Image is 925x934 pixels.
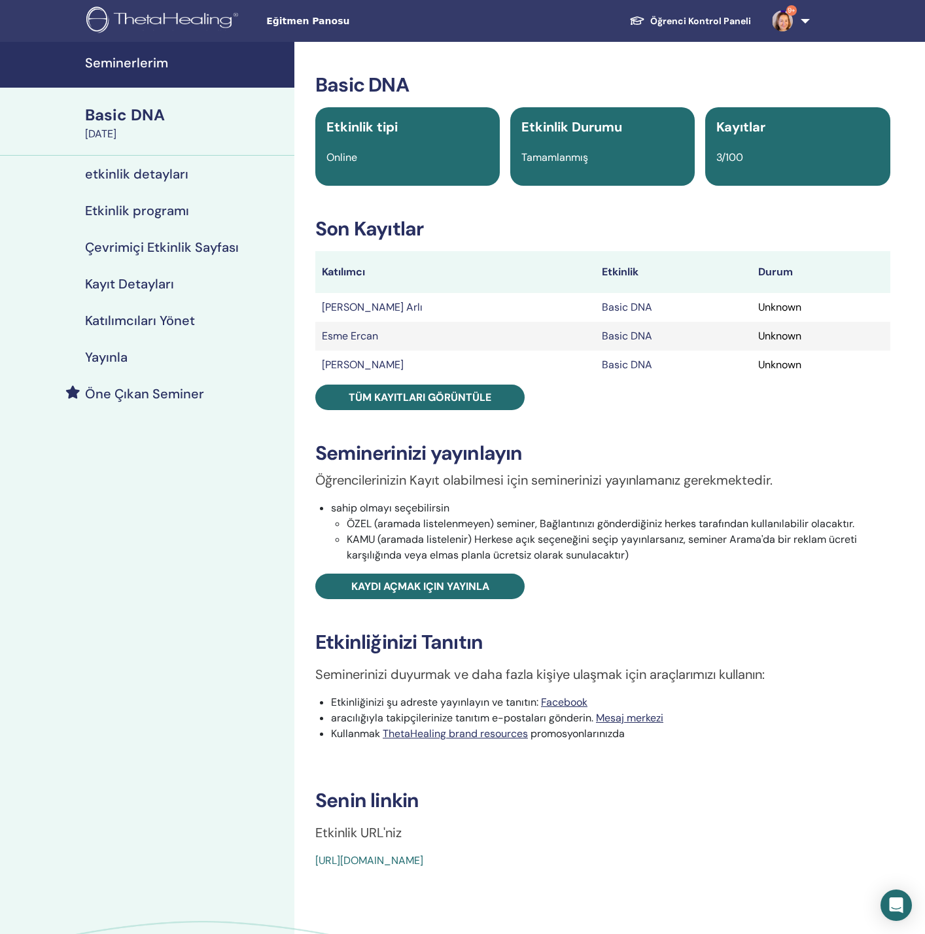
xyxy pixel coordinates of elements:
img: logo.png [86,7,243,36]
span: 9+ [786,5,797,16]
p: Seminerinizi duyurmak ve daha fazla kişiye ulaşmak için araçlarımızı kullanın: [315,665,890,684]
a: Facebook [541,695,587,709]
div: Open Intercom Messenger [881,890,912,921]
p: Öğrencilerinizin Kayıt olabilmesi için seminerinizi yayınlamanız gerekmektedir. [315,470,890,490]
td: Basic DNA [595,351,752,379]
th: Etkinlik [595,251,752,293]
a: Kaydı açmak için yayınla [315,574,525,599]
h4: Seminerlerim [85,55,287,71]
div: Unknown [758,328,884,344]
h4: Katılımcıları Yönet [85,313,195,328]
span: Tamamlanmış [521,150,588,164]
td: Basic DNA [595,322,752,351]
h3: Etkinliğinizi Tanıtın [315,631,890,654]
span: 3/100 [716,150,743,164]
img: graduation-cap-white.svg [629,15,645,26]
span: Etkinlik Durumu [521,118,622,135]
h3: Basic DNA [315,73,890,97]
h4: Kayıt Detayları [85,276,174,292]
a: Mesaj merkezi [596,711,663,725]
div: Basic DNA [85,104,287,126]
p: Etkinlik URL'niz [315,823,890,842]
li: Etkinliğinizi şu adreste yayınlayın ve tanıtın: [331,695,890,710]
a: Basic DNA[DATE] [77,104,294,142]
div: Unknown [758,300,884,315]
td: [PERSON_NAME] Arlı [315,293,595,322]
h3: Seminerinizi yayınlayın [315,441,890,465]
span: Kaydı açmak için yayınla [351,579,489,593]
td: Basic DNA [595,293,752,322]
span: Eğitmen Panosu [266,14,462,28]
li: aracılığıyla takipçilerinize tanıtım e-postaları gönderin. [331,710,890,726]
span: Online [326,150,357,164]
div: [DATE] [85,126,287,142]
span: Tüm kayıtları görüntüle [349,390,491,404]
h4: Etkinlik programı [85,203,189,218]
th: Katılımcı [315,251,595,293]
div: Unknown [758,357,884,373]
span: Kayıtlar [716,118,765,135]
h4: etkinlik detayları [85,166,188,182]
a: ThetaHealing brand resources [383,727,528,740]
span: Etkinlik tipi [326,118,398,135]
th: Durum [752,251,890,293]
td: Esme Ercan [315,322,595,351]
a: [URL][DOMAIN_NAME] [315,854,423,867]
li: Kullanmak promosyonlarınızda [331,726,890,742]
h4: Çevrimiçi Etkinlik Sayfası [85,239,239,255]
h4: Öne Çıkan Seminer [85,386,204,402]
h4: Yayınla [85,349,128,365]
li: sahip olmayı seçebilirsin [331,500,890,563]
h3: Senin linkin [315,789,890,812]
li: ÖZEL (aramada listelenmeyen) seminer, Bağlantınızı gönderdiğiniz herkes tarafından kullanılabilir... [347,516,890,532]
td: [PERSON_NAME] [315,351,595,379]
img: default.jpg [772,10,793,31]
a: Öğrenci Kontrol Paneli [619,9,761,33]
h3: Son Kayıtlar [315,217,890,241]
a: Tüm kayıtları görüntüle [315,385,525,410]
li: KAMU (aramada listelenir) Herkese açık seçeneğini seçip yayınlarsanız, seminer Arama'da bir rekla... [347,532,890,563]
